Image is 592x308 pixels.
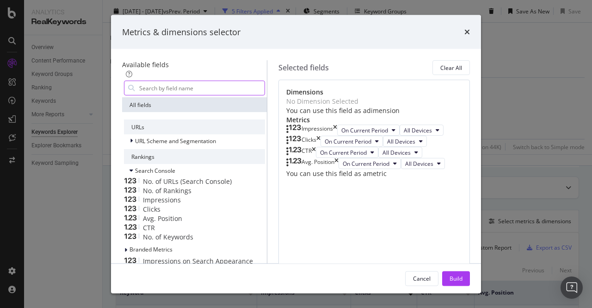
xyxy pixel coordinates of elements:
[143,214,182,223] span: Avg. Position
[378,147,422,158] button: All Devices
[316,147,378,158] button: On Current Period
[442,271,470,286] button: Build
[333,125,337,136] div: times
[286,97,358,106] div: No Dimension Selected
[464,26,470,38] div: times
[143,205,160,214] span: Clicks
[404,126,432,134] span: All Devices
[312,147,316,158] div: times
[143,257,253,265] span: Impressions on Search Appearance
[286,169,462,178] div: You can use this field as a metric
[405,159,433,167] span: All Devices
[400,125,444,136] button: All Devices
[135,166,175,174] span: Search Console
[302,158,334,169] div: Avg. Position
[302,147,312,158] div: CTR
[440,63,462,71] div: Clear All
[561,277,583,299] div: Open Intercom Messenger
[339,158,401,169] button: On Current Period
[286,136,462,147] div: ClickstimesOn Current PeriodAll Devices
[450,274,462,282] div: Build
[405,271,438,286] button: Cancel
[413,274,431,282] div: Cancel
[143,233,193,241] span: No. of Keywords
[321,136,383,147] button: On Current Period
[278,62,329,73] div: Selected fields
[286,115,462,125] div: Metrics
[302,136,316,147] div: Clicks
[383,136,427,147] button: All Devices
[129,245,173,253] span: Branded Metrics
[122,26,240,38] div: Metrics & dimensions selector
[122,97,267,112] div: All fields
[122,60,267,69] div: Available fields
[334,158,339,169] div: times
[286,147,462,158] div: CTRtimesOn Current PeriodAll Devices
[143,195,181,204] span: Impressions
[143,177,232,186] span: No. of URLs (Search Console)
[432,60,470,75] button: Clear All
[138,81,265,95] input: Search by field name
[286,106,462,115] div: You can use this field as a dimension
[286,158,462,169] div: Avg. PositiontimesOn Current PeriodAll Devices
[124,149,265,164] div: Rankings
[286,125,462,136] div: ImpressionstimesOn Current PeriodAll Devices
[341,126,388,134] span: On Current Period
[143,186,191,195] span: No. of Rankings
[320,148,367,156] span: On Current Period
[302,125,333,136] div: Impressions
[343,159,389,167] span: On Current Period
[401,158,445,169] button: All Devices
[325,137,371,145] span: On Current Period
[382,148,411,156] span: All Devices
[124,119,265,134] div: URLs
[387,137,415,145] span: All Devices
[337,125,400,136] button: On Current Period
[286,88,462,97] div: Dimensions
[316,136,321,147] div: times
[143,223,155,232] span: CTR
[111,15,481,293] div: modal
[135,137,216,145] span: URL Scheme and Segmentation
